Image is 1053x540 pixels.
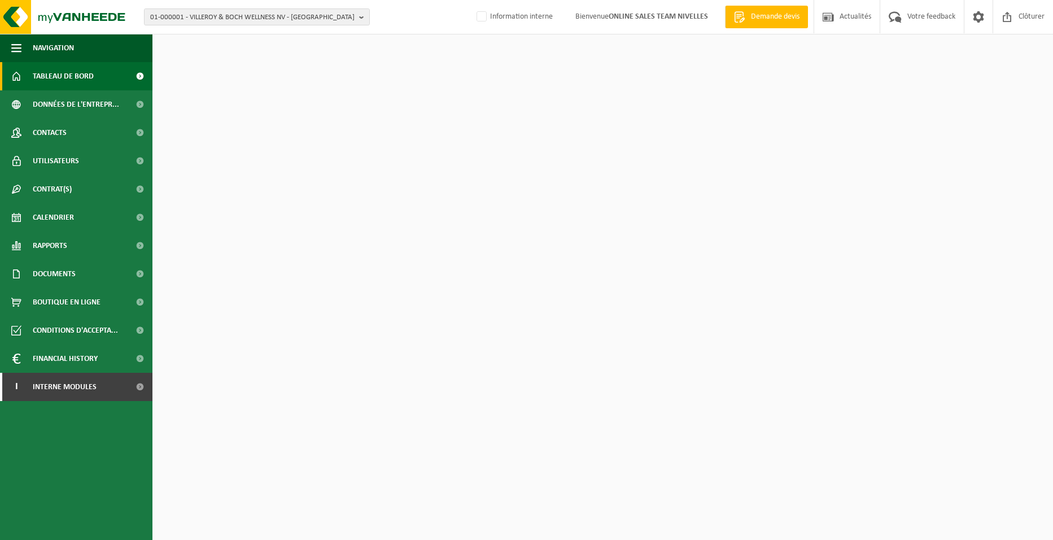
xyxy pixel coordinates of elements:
[144,8,370,25] button: 01-000001 - VILLEROY & BOCH WELLNESS NV - [GEOGRAPHIC_DATA]
[33,316,118,345] span: Conditions d'accepta...
[150,9,355,26] span: 01-000001 - VILLEROY & BOCH WELLNESS NV - [GEOGRAPHIC_DATA]
[609,12,708,21] strong: ONLINE SALES TEAM NIVELLES
[725,6,808,28] a: Demande devis
[11,373,21,401] span: I
[33,147,79,175] span: Utilisateurs
[33,373,97,401] span: Interne modules
[33,34,74,62] span: Navigation
[33,232,67,260] span: Rapports
[33,345,98,373] span: Financial History
[33,62,94,90] span: Tableau de bord
[33,175,72,203] span: Contrat(s)
[33,203,74,232] span: Calendrier
[33,90,119,119] span: Données de l'entrepr...
[33,119,67,147] span: Contacts
[748,11,802,23] span: Demande devis
[33,260,76,288] span: Documents
[33,288,101,316] span: Boutique en ligne
[474,8,553,25] label: Information interne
